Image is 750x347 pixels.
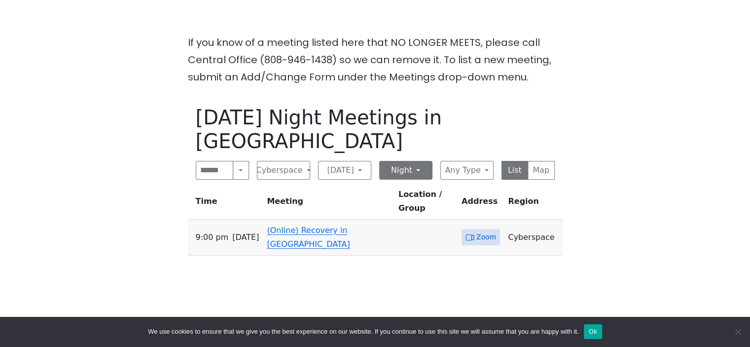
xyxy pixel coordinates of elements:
span: 9:00 PM [196,231,229,244]
td: Cyberspace [504,220,562,256]
button: Night [379,161,432,180]
button: Search [233,161,249,180]
button: Cyberspace [257,161,310,180]
p: If you know of a meeting listed here that NO LONGER MEETS, please call Central Office (808-946-14... [188,34,563,86]
button: Map [528,161,555,180]
th: Location / Group [394,188,458,220]
a: (Online) Recovery in [GEOGRAPHIC_DATA] [267,226,350,249]
th: Time [188,188,263,220]
button: [DATE] [318,161,371,180]
span: [DATE] [232,231,259,244]
span: No [733,327,743,337]
th: Address [458,188,504,220]
input: Search [196,161,234,180]
button: Any Type [440,161,494,180]
th: Meeting [263,188,394,220]
h1: [DATE] Night Meetings in [GEOGRAPHIC_DATA] [196,106,555,153]
span: We use cookies to ensure that we give you the best experience on our website. If you continue to ... [148,327,578,337]
th: Region [504,188,562,220]
button: Ok [584,324,602,339]
button: List [501,161,529,180]
span: Zoom [476,231,496,243]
